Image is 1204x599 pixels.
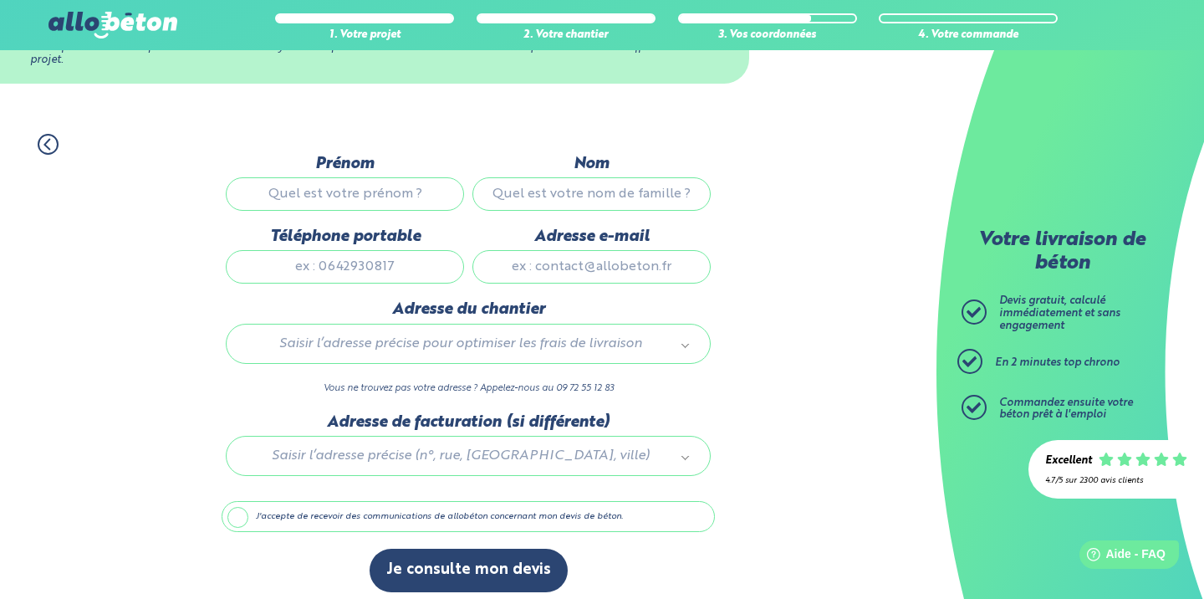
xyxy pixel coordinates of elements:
div: 2. Votre chantier [477,29,656,42]
p: Vous ne trouvez pas votre adresse ? Appelez-nous au 09 72 55 12 83 [226,381,711,397]
div: 4. Votre commande [879,29,1058,42]
label: Adresse e-mail [472,228,711,246]
label: Adresse du chantier [226,300,711,319]
input: Quel est votre prénom ? [226,177,464,211]
input: ex : contact@allobeton.fr [472,250,711,284]
label: Nom [472,155,711,173]
img: allobéton [48,12,177,38]
iframe: Help widget launcher [1055,534,1186,581]
span: Saisir l’adresse précise pour optimiser les frais de livraison [250,333,671,355]
div: 3. Vos coordonnées [678,29,857,42]
label: J'accepte de recevoir des communications de allobéton concernant mon devis de béton. [222,501,715,533]
button: Je consulte mon devis [370,549,568,591]
input: Quel est votre nom de famille ? [472,177,711,211]
label: Téléphone portable [226,228,464,246]
div: 1. Votre projet [275,29,454,42]
a: Saisir l’adresse précise pour optimiser les frais de livraison [243,333,693,355]
input: ex : 0642930817 [226,250,464,284]
div: Ces informations nous permettront de vous envoyer une copie du devis à votre adresse mail ainsi q... [30,42,719,66]
label: Prénom [226,155,464,173]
